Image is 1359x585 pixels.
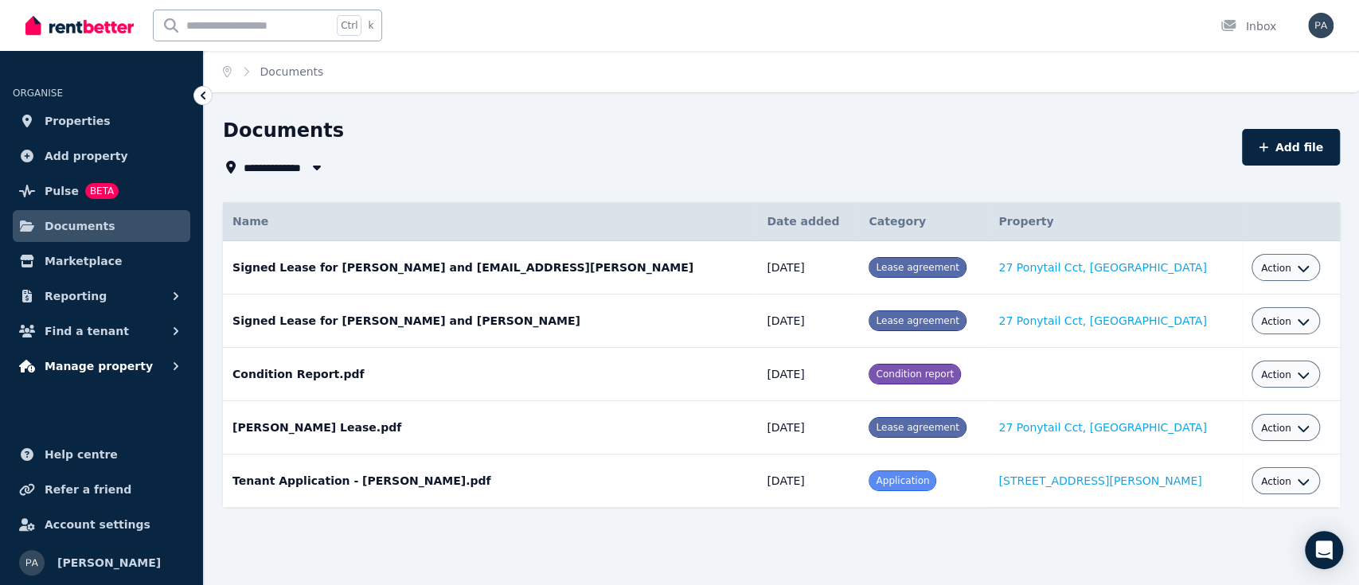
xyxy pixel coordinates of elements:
[45,111,111,131] span: Properties
[260,64,324,80] span: Documents
[232,215,268,228] span: Name
[45,216,115,236] span: Documents
[1305,531,1343,569] div: Open Intercom Messenger
[13,439,190,470] a: Help centre
[45,146,128,166] span: Add property
[1261,262,1291,275] span: Action
[223,118,344,143] h1: Documents
[204,51,342,92] nav: Breadcrumb
[757,401,859,454] td: [DATE]
[45,445,118,464] span: Help centre
[13,105,190,137] a: Properties
[1220,18,1276,34] div: Inbox
[45,480,131,499] span: Refer a friend
[13,474,190,505] a: Refer a friend
[13,350,190,382] button: Manage property
[337,15,361,36] span: Ctrl
[223,348,757,401] td: Condition Report.pdf
[1261,315,1310,328] button: Action
[1308,13,1334,38] img: Peter Ambrose
[757,202,859,241] th: Date added
[45,252,122,271] span: Marketplace
[13,175,190,207] a: PulseBETA
[757,241,859,294] td: [DATE]
[45,287,107,306] span: Reporting
[757,348,859,401] td: [DATE]
[876,315,959,326] span: Lease agreement
[19,550,45,575] img: Peter Ambrose
[876,475,929,486] span: Application
[989,202,1242,241] th: Property
[223,294,757,348] td: Signed Lease for [PERSON_NAME] and [PERSON_NAME]
[45,515,150,534] span: Account settings
[1261,422,1310,435] button: Action
[998,261,1206,274] a: 27 Ponytail Cct, [GEOGRAPHIC_DATA]
[223,454,757,508] td: Tenant Application - [PERSON_NAME].pdf
[876,422,959,433] span: Lease agreement
[1261,422,1291,435] span: Action
[13,88,63,99] span: ORGANISE
[368,19,373,32] span: k
[25,14,134,37] img: RentBetter
[757,294,859,348] td: [DATE]
[85,183,119,199] span: BETA
[13,280,190,312] button: Reporting
[57,553,161,572] span: [PERSON_NAME]
[223,401,757,454] td: [PERSON_NAME] Lease.pdf
[1261,369,1310,381] button: Action
[1242,129,1340,166] button: Add file
[13,245,190,277] a: Marketplace
[1261,475,1291,488] span: Action
[1261,475,1310,488] button: Action
[45,357,153,376] span: Manage property
[757,454,859,508] td: [DATE]
[223,241,757,294] td: Signed Lease for [PERSON_NAME] and [EMAIL_ADDRESS][PERSON_NAME]
[859,202,989,241] th: Category
[13,509,190,540] a: Account settings
[998,314,1206,327] a: 27 Ponytail Cct, [GEOGRAPHIC_DATA]
[1261,369,1291,381] span: Action
[876,369,954,380] span: Condition report
[998,474,1201,487] a: [STREET_ADDRESS][PERSON_NAME]
[1261,315,1291,328] span: Action
[13,315,190,347] button: Find a tenant
[998,421,1206,434] a: 27 Ponytail Cct, [GEOGRAPHIC_DATA]
[1261,262,1310,275] button: Action
[45,181,79,201] span: Pulse
[13,140,190,172] a: Add property
[876,262,959,273] span: Lease agreement
[13,210,190,242] a: Documents
[45,322,129,341] span: Find a tenant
